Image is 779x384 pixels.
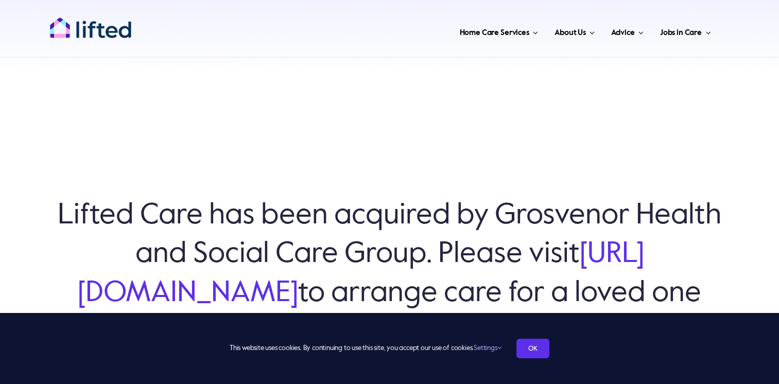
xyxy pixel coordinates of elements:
a: Jobs in Care [657,15,714,46]
span: About Us [555,25,586,41]
a: [URL][DOMAIN_NAME] [78,240,644,307]
a: Advice [608,15,646,46]
span: Jobs in Care [660,25,702,41]
span: This website uses cookies. By continuing to use this site, you accept our use of cookies. [230,340,501,357]
a: Home Care Services [457,15,542,46]
a: OK [516,339,549,358]
nav: Main Menu [165,15,714,46]
a: lifted-logo [49,17,132,27]
a: Settings [474,345,501,352]
h6: Lifted Care has been acquired by Grosvenor Health and Social Care Group. Please visit to arrange ... [51,197,728,312]
span: Home Care Services [460,25,529,41]
span: Advice [611,25,634,41]
a: About Us [551,15,598,46]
